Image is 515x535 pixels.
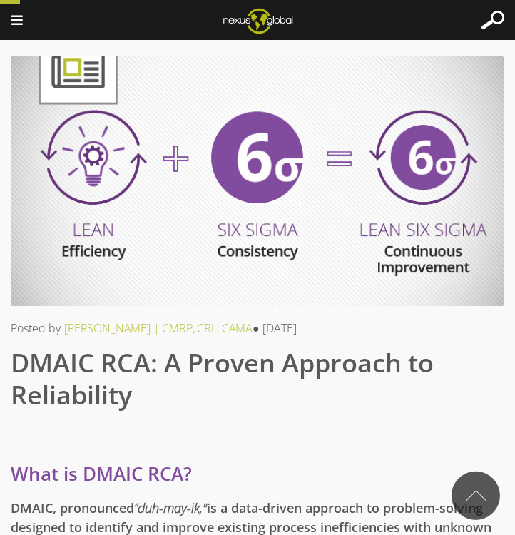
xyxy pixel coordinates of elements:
span: ● [DATE] [253,320,297,336]
span: DMAIC RCA: A Proven Approach to Reliability [11,345,434,412]
a: [PERSON_NAME] | CMRP, CRL, CAMA [64,320,253,336]
img: Nexus Global [212,4,304,38]
span: Posted by [11,320,61,336]
i: “duh-may-ik," [134,499,207,516]
h3: What is DMAIC RCA? [11,460,504,488]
